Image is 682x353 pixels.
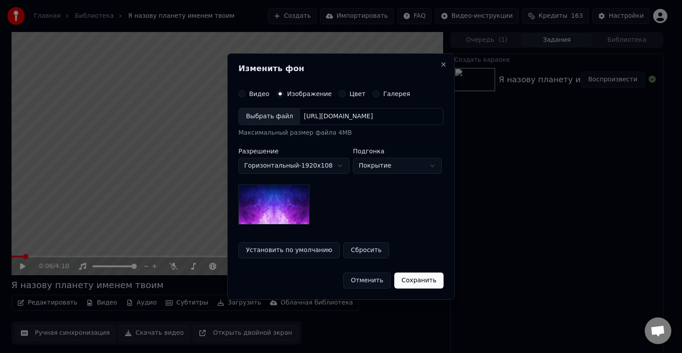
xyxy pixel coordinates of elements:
button: Отменить [343,273,391,289]
h2: Изменить фон [238,64,444,72]
div: Максимальный размер файла 4MB [238,128,444,137]
label: Галерея [383,91,410,97]
div: [URL][DOMAIN_NAME] [300,112,377,121]
label: Видео [249,91,270,97]
label: Изображение [287,91,332,97]
button: Сохранить [394,273,444,289]
label: Цвет [349,91,365,97]
label: Разрешение [238,148,349,154]
button: Установить по умолчанию [238,242,340,258]
label: Подгонка [353,148,442,154]
div: Выбрать файл [239,108,300,124]
button: Сбросить [343,242,389,258]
